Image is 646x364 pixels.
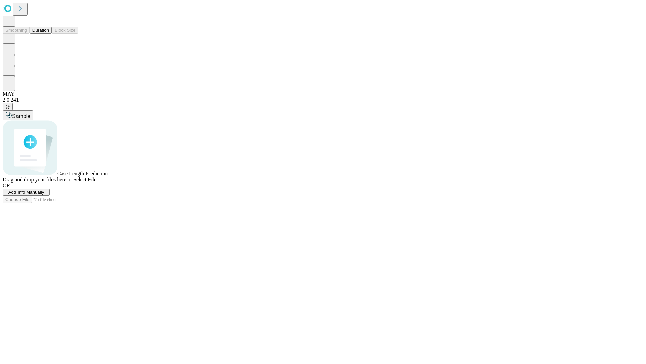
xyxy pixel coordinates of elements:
[5,104,10,109] span: @
[3,97,643,103] div: 2.0.241
[3,103,13,110] button: @
[12,113,30,119] span: Sample
[73,177,96,182] span: Select File
[3,27,30,34] button: Smoothing
[8,190,44,195] span: Add Info Manually
[3,110,33,120] button: Sample
[52,27,78,34] button: Block Size
[3,177,72,182] span: Drag and drop your files here or
[57,171,108,176] span: Case Length Prediction
[3,189,50,196] button: Add Info Manually
[30,27,52,34] button: Duration
[3,91,643,97] div: MAY
[3,183,10,188] span: OR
